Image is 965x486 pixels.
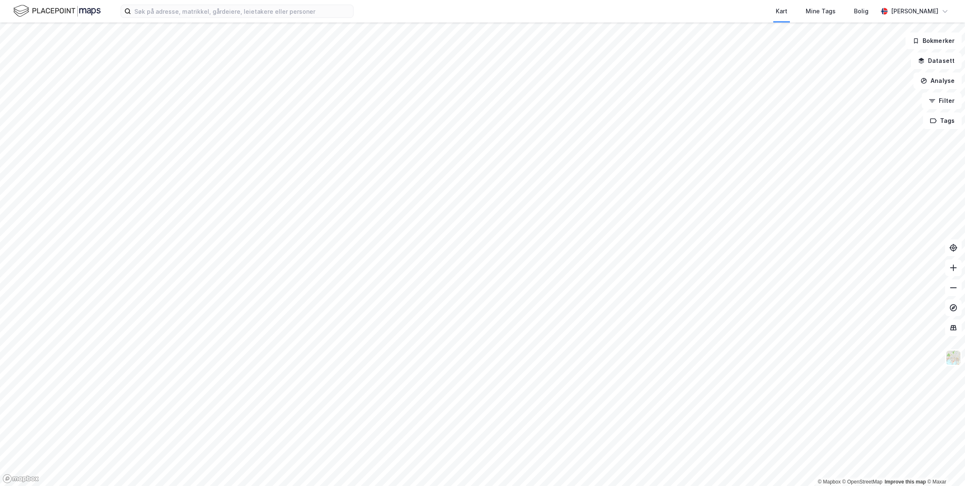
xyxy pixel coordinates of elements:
a: Mapbox [818,479,841,485]
div: Bolig [854,6,868,16]
img: logo.f888ab2527a4732fd821a326f86c7f29.svg [13,4,101,18]
button: Filter [922,92,962,109]
button: Bokmerker [906,32,962,49]
div: Kart [776,6,787,16]
button: Analyse [913,72,962,89]
button: Datasett [911,52,962,69]
input: Søk på adresse, matrikkel, gårdeiere, leietakere eller personer [131,5,353,17]
div: [PERSON_NAME] [891,6,938,16]
div: Mine Tags [806,6,836,16]
div: Kontrollprogram for chat [923,446,965,486]
iframe: Chat Widget [923,446,965,486]
img: Z [945,350,961,366]
a: OpenStreetMap [842,479,883,485]
a: Mapbox homepage [2,474,39,484]
a: Improve this map [885,479,926,485]
button: Tags [923,112,962,129]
